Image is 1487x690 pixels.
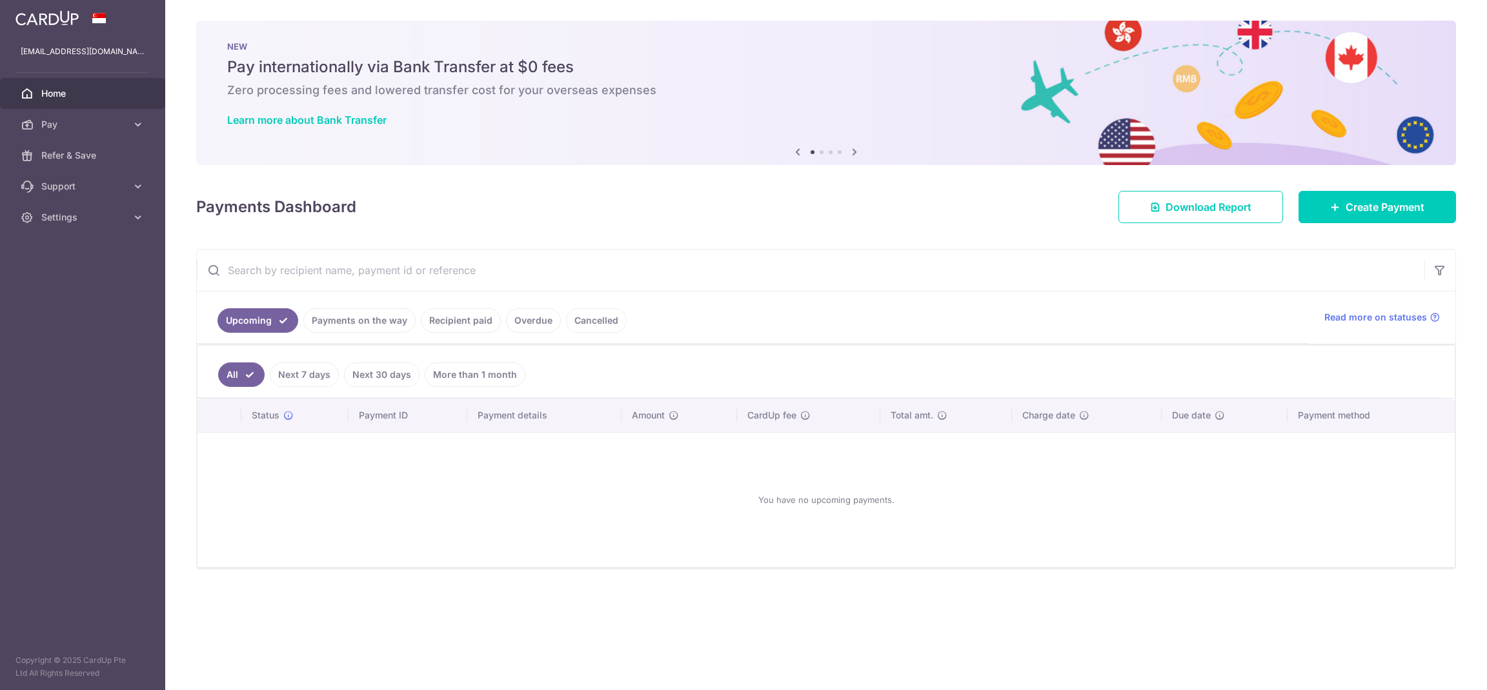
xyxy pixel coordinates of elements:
[566,308,627,333] a: Cancelled
[227,113,387,126] a: Learn more about Bank Transfer
[1118,191,1283,223] a: Download Report
[344,362,420,387] a: Next 30 days
[632,409,665,422] span: Amount
[1324,311,1427,324] span: Read more on statuses
[196,21,1456,165] img: Bank transfer banner
[421,308,501,333] a: Recipient paid
[1022,409,1075,422] span: Charge date
[1324,311,1440,324] a: Read more on statuses
[303,308,416,333] a: Payments on the way
[349,399,467,432] th: Payment ID
[227,83,1425,98] h6: Zero processing fees and lowered transfer cost for your overseas expenses
[1172,409,1211,422] span: Due date
[41,211,126,224] span: Settings
[1288,399,1455,432] th: Payment method
[197,250,1424,291] input: Search by recipient name, payment id or reference
[218,362,265,387] a: All
[15,10,79,26] img: CardUp
[1166,199,1251,215] span: Download Report
[270,362,339,387] a: Next 7 days
[506,308,561,333] a: Overdue
[227,41,1425,52] p: NEW
[467,399,622,432] th: Payment details
[1299,191,1456,223] a: Create Payment
[213,443,1439,557] div: You have no upcoming payments.
[196,195,356,219] h4: Payments Dashboard
[425,362,525,387] a: More than 1 month
[747,409,796,422] span: CardUp fee
[41,118,126,131] span: Pay
[227,57,1425,77] h5: Pay internationally via Bank Transfer at $0 fees
[891,409,933,422] span: Total amt.
[41,87,126,100] span: Home
[41,149,126,162] span: Refer & Save
[217,308,298,333] a: Upcoming
[41,180,126,193] span: Support
[252,409,279,422] span: Status
[21,45,145,58] p: [EMAIL_ADDRESS][DOMAIN_NAME]
[1346,199,1424,215] span: Create Payment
